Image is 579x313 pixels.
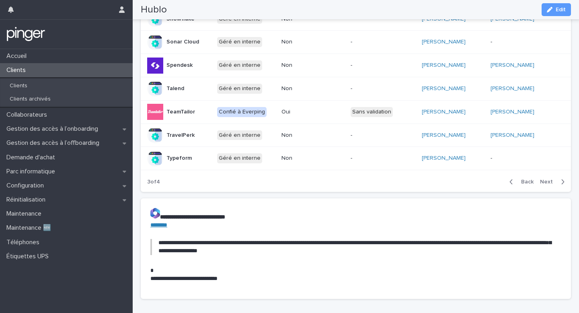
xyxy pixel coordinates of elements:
p: TeamTailor [166,109,195,115]
p: Sonar Cloud [166,39,199,45]
p: Gestion des accès à l’onboarding [3,125,105,133]
p: - [351,132,415,139]
a: [PERSON_NAME] [491,85,534,92]
p: Configuration [3,182,50,189]
tr: TravelPerkGéré en interneNon-[PERSON_NAME] [PERSON_NAME] [141,124,571,147]
p: - [351,155,415,162]
p: TravelPerk [166,132,195,139]
p: Accueil [3,52,33,60]
a: [PERSON_NAME] [422,132,466,139]
span: Next [540,179,558,185]
a: [PERSON_NAME] [422,85,466,92]
p: - [491,155,558,162]
a: [PERSON_NAME] [491,109,534,115]
a: [PERSON_NAME] [491,62,534,69]
p: Téléphones [3,239,46,246]
a: [PERSON_NAME] [422,62,466,69]
p: Maintenance 🆕 [3,224,57,232]
p: Non [281,85,344,92]
tr: TeamTailorConfié à EverpingOuiSans validation[PERSON_NAME] [PERSON_NAME] [141,100,571,124]
p: Parc informatique [3,168,62,175]
p: Gestion des accès à l’offboarding [3,139,106,147]
tr: SpendeskGéré en interneNon-[PERSON_NAME] [PERSON_NAME] [141,54,571,77]
p: Clients [3,66,32,74]
p: Réinitialisation [3,196,52,204]
p: - [491,39,558,45]
p: Clients [3,82,34,89]
div: Géré en interne [217,153,262,163]
p: Typeform [166,155,192,162]
h2: Hublo [141,4,167,16]
a: [PERSON_NAME] [422,155,466,162]
tr: Sonar CloudGéré en interneNon-[PERSON_NAME] - [141,31,571,54]
p: Talend [166,85,184,92]
button: Next [537,178,571,185]
div: Sans validation [351,107,393,117]
p: Clients archivés [3,96,57,103]
p: Collaborateurs [3,111,53,119]
span: Back [516,179,534,185]
p: Maintenance [3,210,48,218]
button: Back [503,178,537,185]
p: Demande d'achat [3,154,62,161]
div: Géré en interne [217,60,262,70]
span: Edit [556,7,566,12]
p: Étiquettes UPS [3,253,55,260]
p: - [351,62,415,69]
p: Non [281,39,344,45]
img: mTgBEunGTSyRkCgitkcU [6,26,45,42]
img: Z [150,208,160,218]
a: [PERSON_NAME] [491,132,534,139]
p: Non [281,132,344,139]
div: Géré en interne [217,84,262,94]
a: [PERSON_NAME] [422,39,466,45]
p: - [351,39,415,45]
div: Géré en interne [217,37,262,47]
tr: TypeformGéré en interneNon-[PERSON_NAME] - [141,147,571,170]
p: Non [281,62,344,69]
div: Confié à Everping [217,107,267,117]
p: Spendesk [166,62,193,69]
p: - [351,85,415,92]
p: Non [281,155,344,162]
p: Oui [281,109,344,115]
a: [PERSON_NAME] [422,109,466,115]
tr: TalendGéré en interneNon-[PERSON_NAME] [PERSON_NAME] [141,77,571,100]
p: 3 of 4 [141,172,166,192]
div: Géré en interne [217,130,262,140]
button: Edit [542,3,571,16]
